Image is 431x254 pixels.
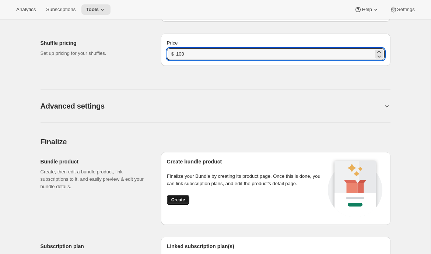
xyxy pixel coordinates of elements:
span: Settings [397,7,415,13]
span: $ [171,51,174,57]
button: Help [350,4,383,15]
button: Settings [385,4,419,15]
h2: Advanced settings [41,102,105,110]
h2: Subscription plan [41,243,149,250]
p: Set up pricing for your shuffles. [41,50,149,57]
p: Finalize your Bundle by creating its product page. Once this is done, you can link subscription p... [167,173,326,187]
h2: Bundle product [41,158,149,165]
span: Create [171,197,185,203]
button: Tools [81,4,111,15]
h2: Shuffle pricing [41,39,149,47]
p: Create, then edit a bundle product, link subscriptions to it, and easily preview & edit your bund... [41,168,149,190]
h2: Create bundle product [167,158,326,165]
span: Analytics [16,7,36,13]
span: Price [167,40,178,46]
button: Advanced settings [41,102,383,110]
span: Tools [86,7,99,13]
input: 10.00 [176,48,373,60]
span: Help [362,7,372,13]
span: Subscriptions [46,7,76,13]
button: Analytics [12,4,40,15]
button: Subscriptions [42,4,80,15]
h2: Linked subscription plan(s) [167,243,385,250]
button: Create [167,195,189,205]
h2: Finalize [41,137,390,146]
